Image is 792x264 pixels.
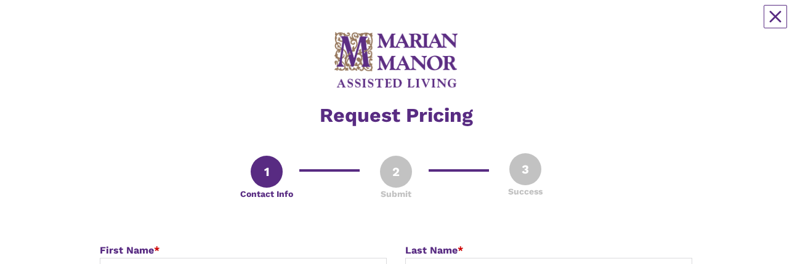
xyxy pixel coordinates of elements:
img: 43ffcb53-5b1c-4667-a783-3c070e87b683.png [334,32,458,90]
div: 2 [380,156,412,188]
button: Close [764,5,787,28]
span: First Name [100,244,154,256]
div: 3 [509,153,541,185]
div: Submit [381,188,411,201]
span: Last Name [405,244,458,256]
div: Contact Info [240,188,293,201]
div: 1 [251,156,283,188]
div: Success [508,185,543,198]
div: Request Pricing [100,105,692,125]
